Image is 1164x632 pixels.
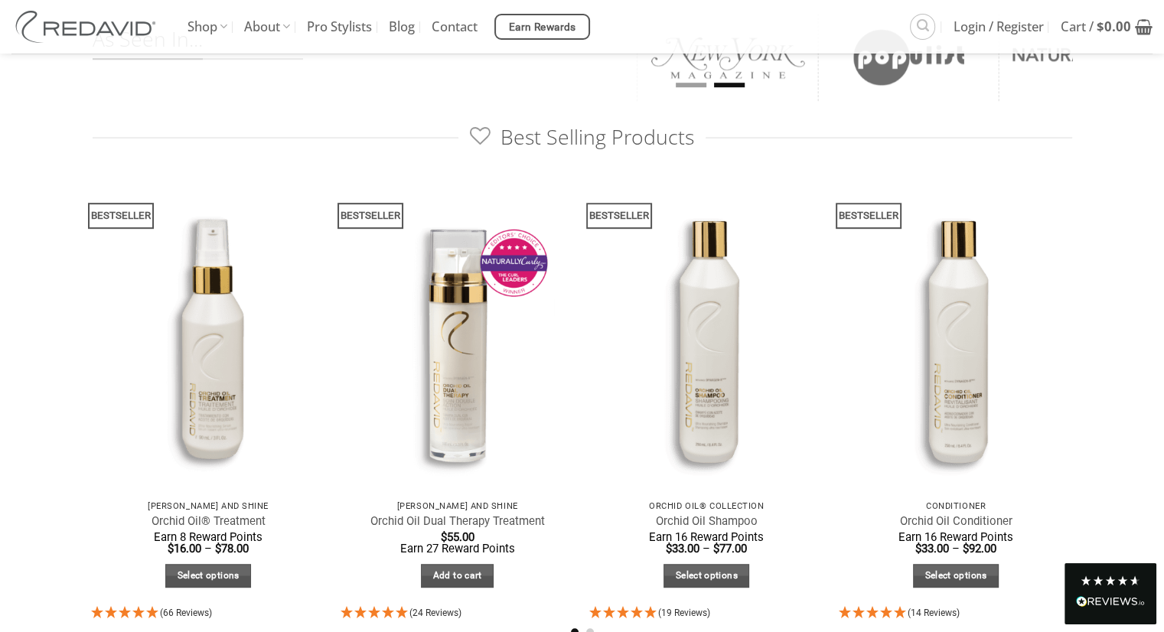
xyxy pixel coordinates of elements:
span: $ [915,542,921,555]
a: Add to cart: “Orchid Oil Dual Therapy Treatment” [421,564,494,588]
bdi: 16.00 [168,542,201,555]
span: (66 Reviews) [160,608,212,618]
span: $ [215,542,221,555]
bdi: 33.00 [915,542,949,555]
p: [PERSON_NAME] and Shine [348,501,567,511]
img: REDAVID Orchid Oil Shampoo [589,180,823,492]
span: $ [666,542,672,555]
bdi: 78.00 [215,542,249,555]
span: Earn 16 Reward Points [649,530,764,544]
a: Orchid Oil Conditioner [899,514,1012,529]
a: Search [910,14,935,39]
li: Page dot 1 [676,83,706,87]
bdi: 55.00 [441,530,474,544]
span: Best Selling Products [470,124,694,151]
span: $ [963,542,969,555]
p: [PERSON_NAME] and Shine [99,501,318,511]
div: Read All Reviews [1076,593,1145,613]
a: Orchid Oil Dual Therapy Treatment [370,514,545,529]
a: Select options for “Orchid Oil® Treatment” [165,564,251,588]
a: Orchid Oil® Treatment [152,514,266,529]
bdi: 92.00 [963,542,996,555]
span: (24 Reviews) [409,608,461,618]
p: Conditioner [846,501,1065,511]
a: Earn Rewards [494,14,590,40]
span: Login / Register [954,8,1044,46]
span: Earn 8 Reward Points [154,530,262,544]
span: – [952,542,960,555]
img: REVIEWS.io [1076,596,1145,607]
div: 4.95 Stars - 19 Reviews [589,604,823,624]
bdi: 77.00 [713,542,747,555]
span: (14 Reviews) [908,608,960,618]
div: 4.92 Stars - 24 Reviews [341,604,575,624]
img: REDAVID Orchid Oil Dual Therapy ~ Award Winning Curl Care [341,180,575,492]
span: Earn 27 Reward Points [400,542,515,555]
bdi: 0.00 [1097,18,1131,35]
p: Orchid Oil® Collection [597,501,816,511]
span: $ [713,542,719,555]
div: 4.8 Stars [1080,575,1141,587]
div: 4.95 Stars - 66 Reviews [91,604,325,624]
img: REDAVID Orchid Oil Treatment 90ml [91,180,325,492]
a: Select options for “Orchid Oil Shampoo” [664,564,749,588]
img: REDAVID Salon Products | United States [11,11,165,43]
img: REDAVID Orchid Oil Conditioner [839,180,1073,492]
span: – [703,542,710,555]
bdi: 33.00 [666,542,699,555]
span: Cart / [1061,8,1131,46]
div: Read All Reviews [1065,563,1156,624]
a: Select options for “Orchid Oil Conditioner” [913,564,999,588]
a: Orchid Oil Shampoo [656,514,758,529]
span: Earn Rewards [509,19,576,36]
span: – [204,542,212,555]
span: (19 Reviews) [658,608,710,618]
span: $ [441,530,447,544]
span: Earn 16 Reward Points [898,530,1013,544]
div: 4.93 Stars - 14 Reviews [839,604,1073,624]
li: Page dot 2 [714,83,745,87]
span: $ [1097,18,1104,35]
span: $ [168,542,174,555]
